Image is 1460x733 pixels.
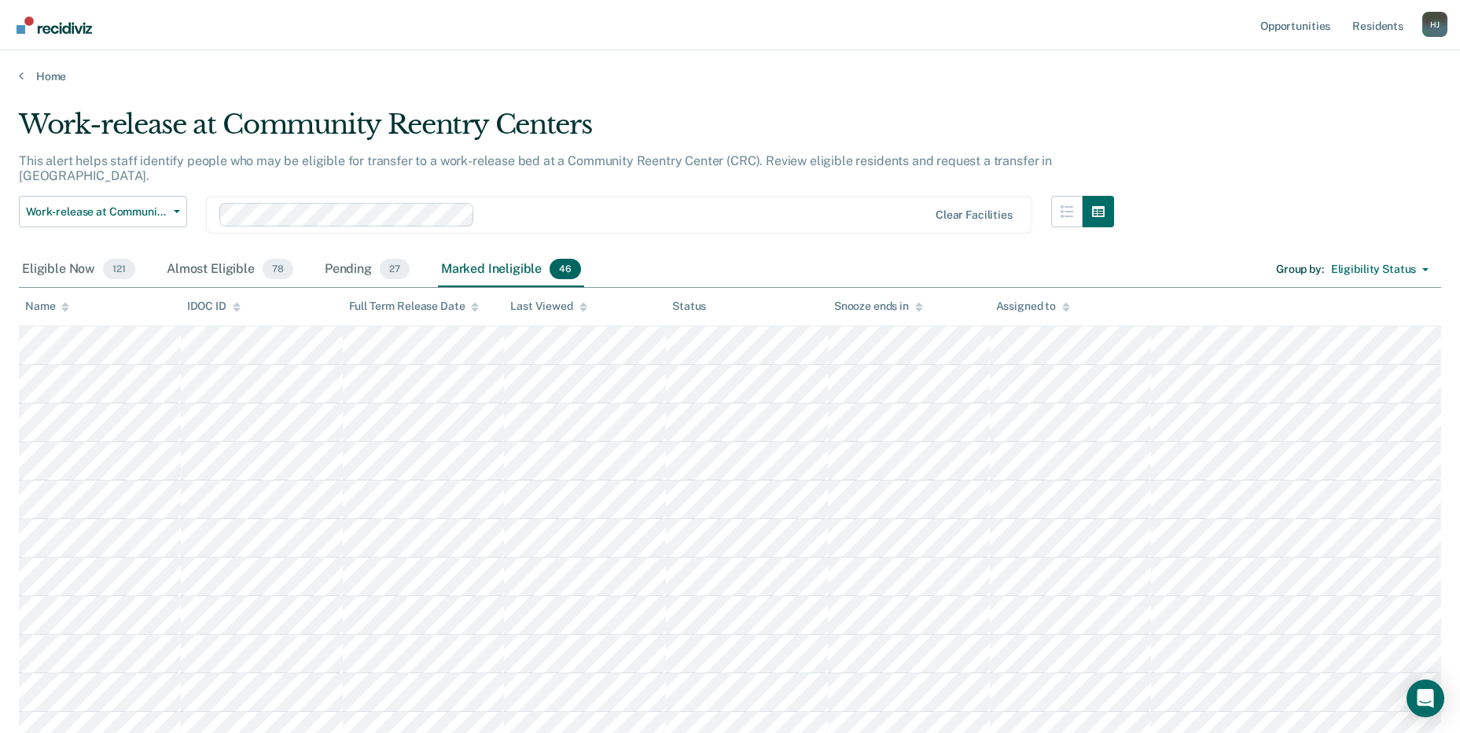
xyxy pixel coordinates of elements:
span: Work-release at Community Reentry Centers [26,205,167,219]
div: Full Term Release Date [349,300,480,313]
div: IDOC ID [187,300,241,313]
div: Snooze ends in [834,300,923,313]
span: 121 [103,259,135,279]
div: Assigned to [996,300,1070,313]
img: Recidiviz [17,17,92,34]
div: Status [672,300,706,313]
div: Group by : [1276,263,1324,276]
span: 46 [550,259,581,279]
div: Name [25,300,69,313]
div: H J [1422,12,1447,37]
a: Home [19,69,1441,83]
div: Work-release at Community Reentry Centers [19,109,1114,153]
div: Pending27 [322,252,413,287]
div: Eligibility Status [1331,263,1416,276]
button: Profile dropdown button [1422,12,1447,37]
div: Almost Eligible78 [164,252,296,287]
div: Marked Ineligible46 [438,252,584,287]
button: Eligibility Status [1324,257,1436,282]
div: Last Viewed [510,300,587,313]
span: 78 [263,259,293,279]
div: Eligible Now121 [19,252,138,287]
div: Clear facilities [936,208,1013,222]
span: 27 [380,259,410,279]
div: Open Intercom Messenger [1407,680,1444,717]
p: This alert helps staff identify people who may be eligible for transfer to a work-release bed at ... [19,153,1052,183]
button: Work-release at Community Reentry Centers [19,196,187,227]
